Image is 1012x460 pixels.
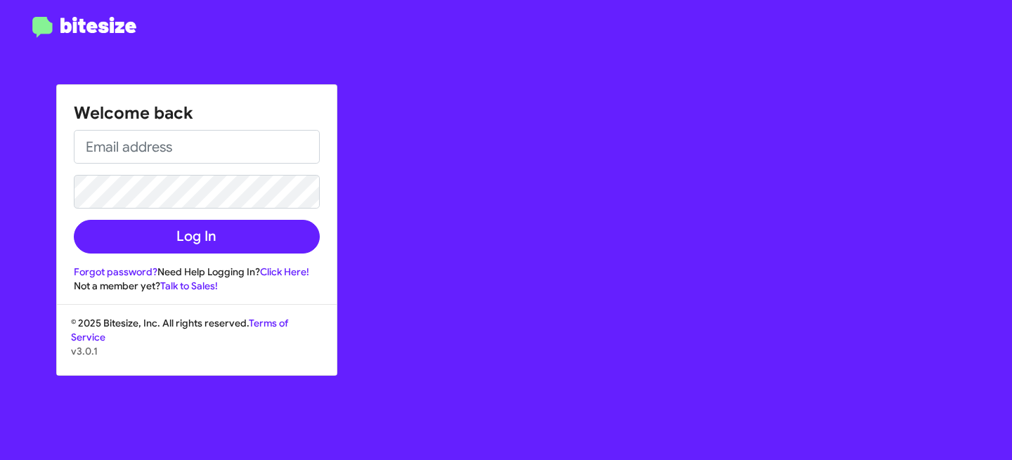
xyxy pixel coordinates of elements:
a: Talk to Sales! [160,280,218,292]
p: v3.0.1 [71,344,323,358]
a: Terms of Service [71,317,288,343]
div: Not a member yet? [74,279,320,293]
a: Forgot password? [74,265,157,278]
h1: Welcome back [74,102,320,124]
a: Click Here! [260,265,309,278]
input: Email address [74,130,320,164]
div: Need Help Logging In? [74,265,320,279]
div: © 2025 Bitesize, Inc. All rights reserved. [57,316,337,375]
button: Log In [74,220,320,254]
